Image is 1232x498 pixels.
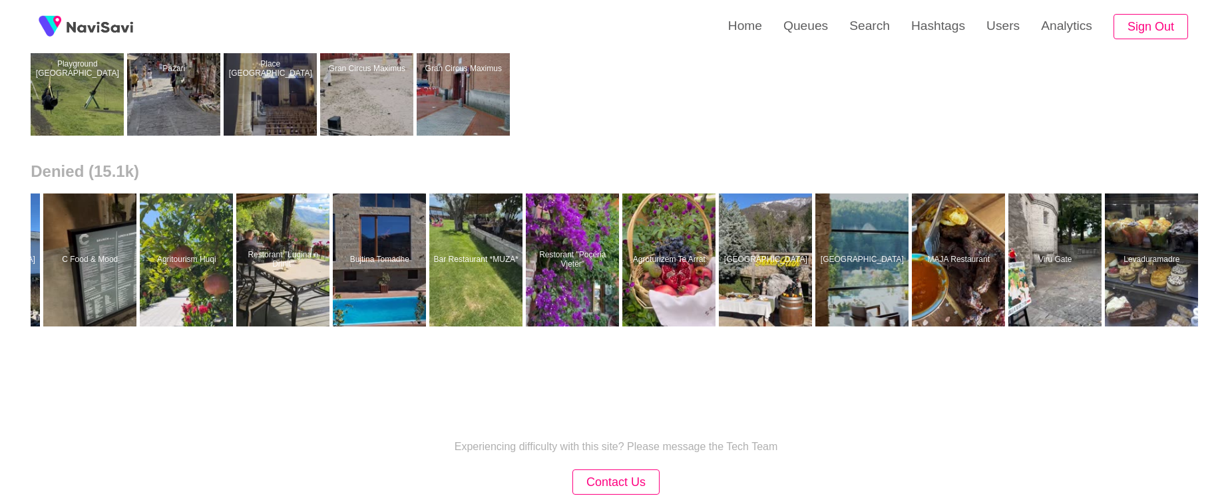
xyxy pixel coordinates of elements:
a: Restorant "Lugina e Drinit"Restorant "Lugina e Drinit" [236,193,333,326]
a: Agritourism HuqiAgritourism Huqi [140,193,236,326]
a: Bujtina TomadheBujtina Tomadhe [333,193,429,326]
a: [GEOGRAPHIC_DATA]Flumen Park [815,193,912,326]
img: fireSpot [67,20,133,33]
a: MAJA RestaurantMAJA Restaurant [912,193,1008,326]
a: Viru GateViru Gate [1008,193,1105,326]
a: C Food & MoodC Food & Mood [43,193,140,326]
h2: Denied (15.1k) [31,162,1201,181]
a: Gran Circus MaximusGran Circus Maximus [320,3,417,136]
a: Place [GEOGRAPHIC_DATA]Place Basilique Saint Sernin [224,3,320,136]
a: Contact Us [572,477,660,488]
a: Gran Circus MaximusGran Circus Maximus [417,3,513,136]
a: Bar Restaurant *MUZA*Bar Restaurant *MUZA* [429,193,526,326]
a: Agroturizëm Te ArratAgroturizëm Te Arrat [622,193,719,326]
button: Contact Us [572,469,660,495]
a: [GEOGRAPHIC_DATA]Flobes Park [719,193,815,326]
a: PazariPazari [127,3,224,136]
a: Restorant "Poçeria Vjetër"Restorant "Poçeria Vjetër" [526,193,622,326]
a: Playground [GEOGRAPHIC_DATA]Playground Vestmannaeyja [31,3,127,136]
p: Experiencing difficulty with this site? Please message the Tech Team [455,441,778,453]
a: LevaduramadreLevaduramadre [1105,193,1201,326]
button: Sign Out [1114,14,1188,40]
img: fireSpot [33,10,67,43]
